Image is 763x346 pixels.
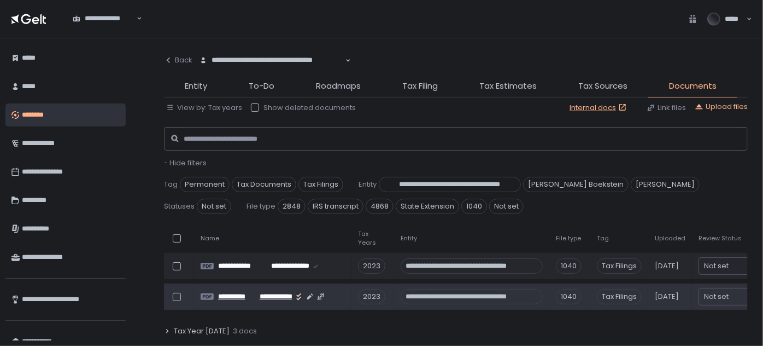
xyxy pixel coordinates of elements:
[316,80,361,93] span: Roadmaps
[655,292,679,302] span: [DATE]
[358,230,388,246] span: Tax Years
[631,177,700,192] span: [PERSON_NAME]
[233,326,257,336] span: 3 docs
[197,199,231,214] span: Not set
[597,234,609,243] span: Tag
[655,261,679,271] span: [DATE]
[704,261,729,272] span: Not set
[556,234,581,243] span: File type
[164,55,192,65] div: Back
[232,177,296,192] span: Tax Documents
[647,103,686,113] button: Link files
[164,49,192,71] button: Back
[655,234,685,243] span: Uploaded
[358,289,385,304] div: 2023
[396,199,459,214] span: State Extension
[192,49,351,72] div: Search for option
[695,102,748,112] button: Upload files
[166,103,242,113] button: View by: Tax years
[185,80,207,93] span: Entity
[73,24,136,34] input: Search for option
[246,201,275,211] span: File type
[180,177,230,192] span: Permanent
[164,201,195,211] span: Statuses
[164,158,207,168] button: - Hide filters
[201,234,219,243] span: Name
[249,80,274,93] span: To-Do
[66,8,142,30] div: Search for option
[402,80,438,93] span: Tax Filing
[401,234,417,243] span: Entity
[479,80,537,93] span: Tax Estimates
[164,158,207,168] span: - Hide filters
[278,199,306,214] span: 2848
[597,289,642,304] span: Tax Filings
[164,180,178,189] span: Tag
[669,80,717,93] span: Documents
[366,199,394,214] span: 4868
[298,177,343,192] span: Tax Filings
[570,103,629,113] a: Internal docs
[523,177,629,192] span: [PERSON_NAME] Boekstein
[308,199,363,214] span: IRS transcript
[578,80,627,93] span: Tax Sources
[174,326,230,336] span: Tax Year [DATE]
[199,65,344,76] input: Search for option
[704,291,729,302] span: Not set
[597,258,642,274] span: Tax Filings
[358,258,385,274] div: 2023
[489,199,524,214] span: Not set
[556,289,582,304] div: 1040
[699,234,742,243] span: Review Status
[359,180,377,189] span: Entity
[461,199,487,214] span: 1040
[556,258,582,274] div: 1040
